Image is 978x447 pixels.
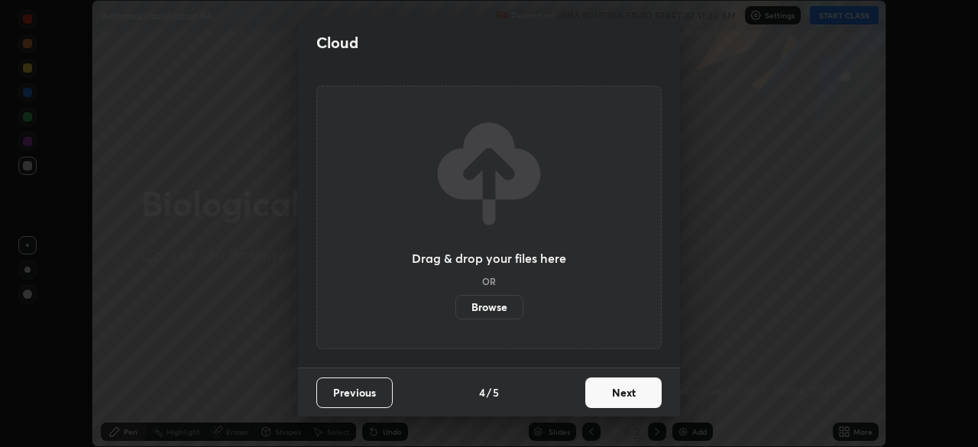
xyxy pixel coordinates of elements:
[316,377,393,408] button: Previous
[482,277,496,286] h5: OR
[316,33,358,53] h2: Cloud
[479,384,485,400] h4: 4
[487,384,491,400] h4: /
[412,252,566,264] h3: Drag & drop your files here
[585,377,662,408] button: Next
[493,384,499,400] h4: 5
